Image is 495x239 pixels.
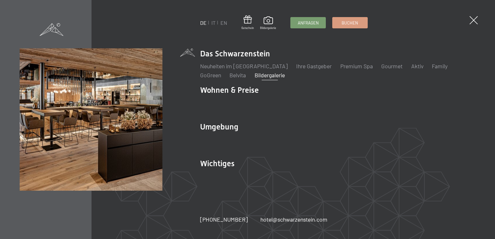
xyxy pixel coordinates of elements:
a: Neuheiten im [GEOGRAPHIC_DATA] [200,62,288,70]
a: Bildergalerie [255,72,285,79]
a: Bildergalerie [260,16,276,30]
a: Family [432,62,448,70]
a: Aktiv [411,62,423,70]
a: Belvita [229,72,246,79]
a: hotel@schwarzenstein.com [260,215,327,224]
a: Premium Spa [340,62,373,70]
a: DE [200,20,207,26]
span: Gutschein [241,26,254,30]
span: Buchen [342,20,358,26]
a: Buchen [333,17,367,28]
a: [PHONE_NUMBER] [200,215,248,224]
a: Ihre Gastgeber [296,62,332,70]
span: Anfragen [298,20,319,26]
a: Gutschein [241,15,254,30]
a: EN [220,20,227,26]
a: Anfragen [291,17,325,28]
span: [PHONE_NUMBER] [200,216,248,223]
a: IT [211,20,216,26]
a: GoGreen [200,72,221,79]
a: Gourmet [381,62,403,70]
span: Bildergalerie [260,26,276,30]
